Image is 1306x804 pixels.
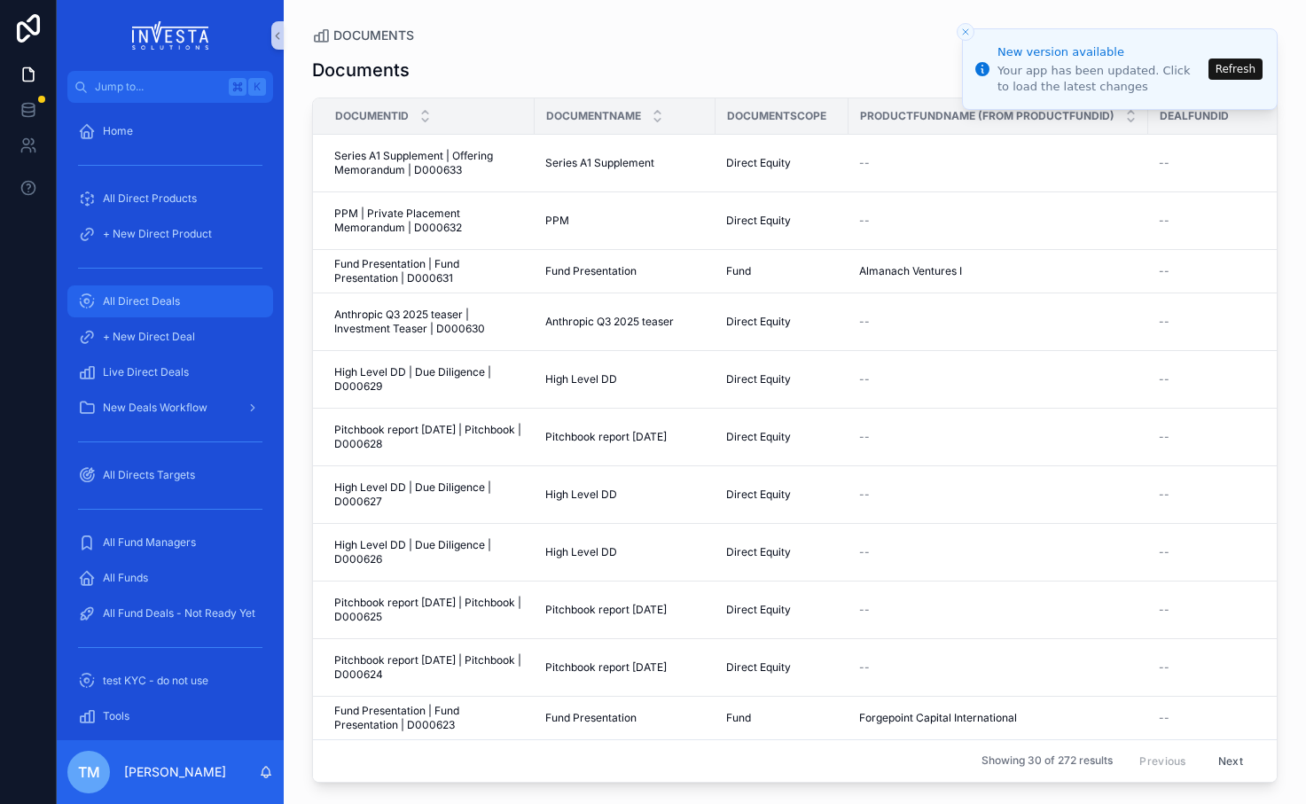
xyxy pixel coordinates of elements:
[859,488,1138,502] a: --
[859,264,1138,278] a: Almanach Ventures I
[67,459,273,491] a: All Directs Targets
[726,488,791,502] span: Direct Equity
[545,264,705,278] a: Fund Presentation
[67,321,273,353] a: + New Direct Deal
[545,660,667,675] span: Pitchbook report [DATE]
[57,103,284,740] div: scrollable content
[726,545,791,559] span: Direct Equity
[334,207,524,235] a: PPM | Private Placement Memorandum | D000632
[103,468,195,482] span: All Directs Targets
[1159,430,1271,444] a: --
[859,430,1138,444] a: --
[1159,264,1169,278] span: --
[859,545,1138,559] a: --
[1159,315,1271,329] a: --
[727,109,826,123] span: DocumentScope
[545,214,569,228] span: PPM
[1159,545,1169,559] span: --
[997,43,1203,61] div: New version available
[334,538,524,566] a: High Level DD | Due Diligence | D000626
[545,488,617,502] span: High Level DD
[726,315,791,329] span: Direct Equity
[1159,711,1271,725] a: --
[726,264,751,278] span: Fund
[1159,264,1271,278] a: --
[1159,488,1271,502] a: --
[726,603,791,617] span: Direct Equity
[334,653,524,682] a: Pitchbook report [DATE] | Pitchbook | D000624
[67,356,273,388] a: Live Direct Deals
[67,665,273,697] a: test KYC - do not use
[997,63,1203,95] div: Your app has been updated. Click to load the latest changes
[545,488,705,502] a: High Level DD
[335,109,409,123] span: DocumentID
[859,488,870,502] span: --
[860,109,1114,123] span: ProductFundName (from ProductFundID)
[859,711,1138,725] a: Forgepoint Capital International
[859,264,962,278] span: Almanach Ventures I
[1159,430,1169,444] span: --
[859,156,1138,170] a: --
[859,156,870,170] span: --
[859,372,870,386] span: --
[726,372,791,386] span: Direct Equity
[859,430,870,444] span: --
[67,183,273,215] a: All Direct Products
[1206,747,1255,775] button: Next
[67,115,273,147] a: Home
[1159,488,1169,502] span: --
[334,423,524,451] a: Pitchbook report [DATE] | Pitchbook | D000628
[726,660,838,675] a: Direct Equity
[1159,711,1169,725] span: --
[67,71,273,103] button: Jump to...K
[545,372,705,386] a: High Level DD
[103,535,196,550] span: All Fund Managers
[859,603,1138,617] a: --
[1159,372,1271,386] a: --
[334,596,524,624] a: Pitchbook report [DATE] | Pitchbook | D000625
[545,264,637,278] span: Fund Presentation
[545,372,617,386] span: High Level DD
[95,80,222,94] span: Jump to...
[1159,660,1271,675] a: --
[545,711,705,725] a: Fund Presentation
[132,21,209,50] img: App logo
[859,214,1138,228] a: --
[334,480,524,509] a: High Level DD | Due Diligence | D000627
[726,603,838,617] a: Direct Equity
[545,660,705,675] a: Pitchbook report [DATE]
[334,308,524,336] a: Anthropic Q3 2025 teaser | Investment Teaser | D000630
[1159,214,1271,228] a: --
[1159,603,1271,617] a: --
[67,562,273,594] a: All Funds
[103,709,129,723] span: Tools
[103,191,197,206] span: All Direct Products
[333,27,414,44] span: DOCUMENTS
[726,156,838,170] a: Direct Equity
[981,754,1113,769] span: Showing 30 of 272 results
[545,603,667,617] span: Pitchbook report [DATE]
[334,704,524,732] a: Fund Presentation | Fund Presentation | D000623
[1159,660,1169,675] span: --
[103,124,133,138] span: Home
[103,401,207,415] span: New Deals Workflow
[859,545,870,559] span: --
[1159,603,1169,617] span: --
[726,214,838,228] a: Direct Equity
[545,430,705,444] a: Pitchbook report [DATE]
[1160,109,1229,123] span: DealFundID
[726,264,838,278] a: Fund
[726,430,791,444] span: Direct Equity
[67,527,273,558] a: All Fund Managers
[67,218,273,250] a: + New Direct Product
[1159,156,1169,170] span: --
[859,660,1138,675] a: --
[334,149,524,177] span: Series A1 Supplement | Offering Memorandum | D000633
[67,700,273,732] a: Tools
[103,365,189,379] span: Live Direct Deals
